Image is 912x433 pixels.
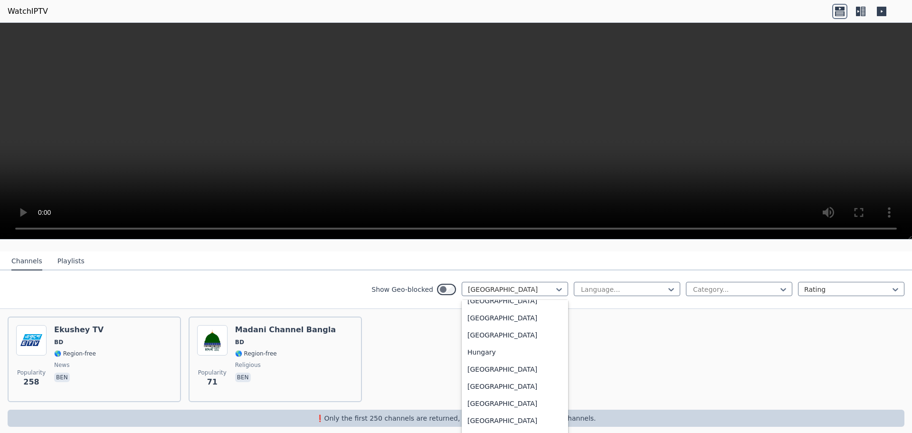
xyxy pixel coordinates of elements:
div: [GEOGRAPHIC_DATA] [462,327,568,344]
label: Show Geo-blocked [371,285,433,294]
span: Popularity [198,369,227,376]
div: [GEOGRAPHIC_DATA] [462,412,568,429]
span: news [54,361,69,369]
span: Popularity [17,369,46,376]
span: 71 [207,376,218,388]
button: Playlists [57,252,85,270]
img: Madani Channel Bangla [197,325,228,356]
div: [GEOGRAPHIC_DATA] [462,378,568,395]
div: [GEOGRAPHIC_DATA] [462,395,568,412]
h6: Ekushey TV [54,325,104,335]
div: Hungary [462,344,568,361]
div: [GEOGRAPHIC_DATA] [462,292,568,309]
a: WatchIPTV [8,6,48,17]
div: [GEOGRAPHIC_DATA] [462,361,568,378]
div: [GEOGRAPHIC_DATA] [462,309,568,327]
h6: Madani Channel Bangla [235,325,336,335]
p: ben [235,373,251,382]
span: 258 [23,376,39,388]
p: ❗️Only the first 250 channels are returned, use the filters to narrow down channels. [11,414,901,423]
span: 🌎 Region-free [54,350,96,357]
span: BD [235,338,244,346]
span: religious [235,361,261,369]
span: 🌎 Region-free [235,350,277,357]
button: Channels [11,252,42,270]
span: BD [54,338,63,346]
p: ben [54,373,70,382]
img: Ekushey TV [16,325,47,356]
